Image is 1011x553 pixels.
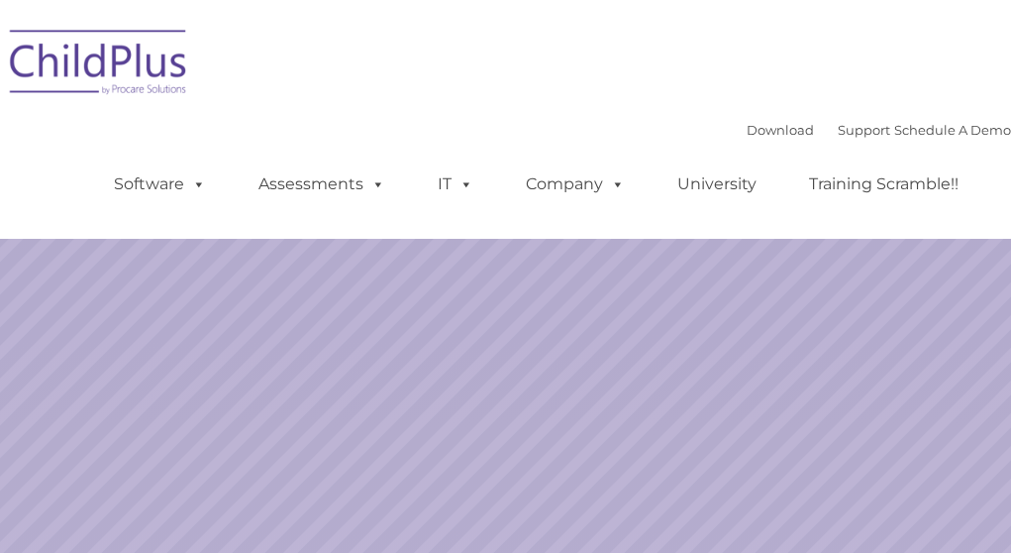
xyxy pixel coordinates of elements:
[747,122,1011,138] font: |
[789,165,978,204] a: Training Scramble!!
[239,165,405,204] a: Assessments
[894,122,1011,138] a: Schedule A Demo
[418,165,493,204] a: IT
[657,165,776,204] a: University
[838,122,890,138] a: Support
[747,122,814,138] a: Download
[506,165,645,204] a: Company
[94,165,226,204] a: Software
